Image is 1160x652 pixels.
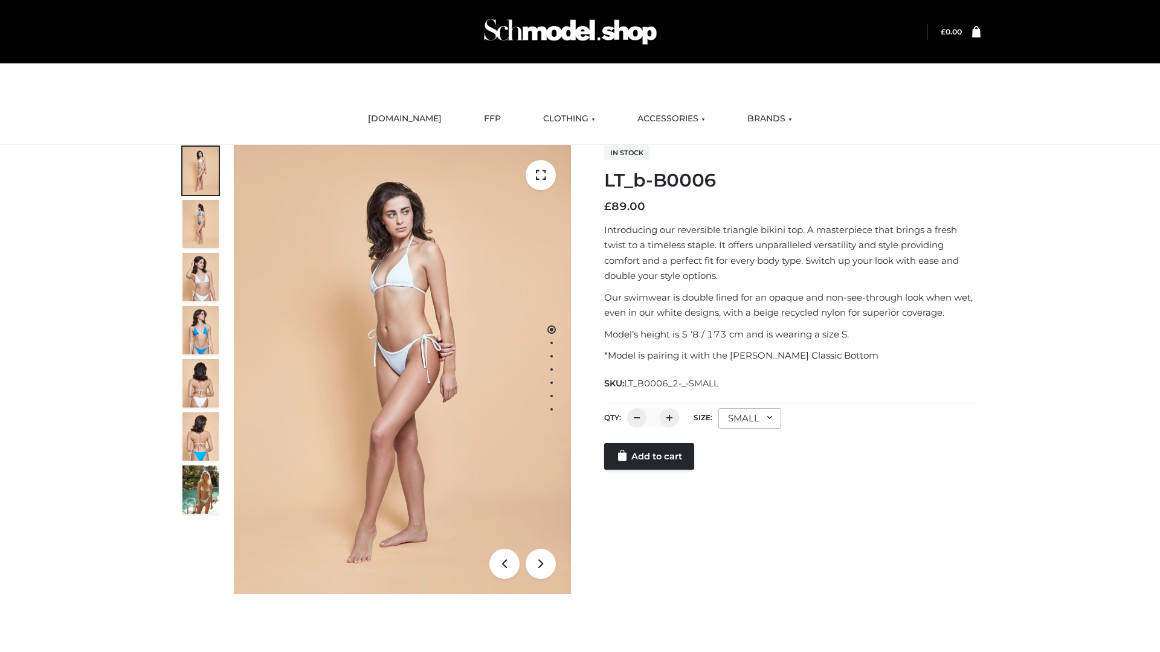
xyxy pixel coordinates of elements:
div: SMALL [718,408,781,429]
p: Our swimwear is double lined for an opaque and non-see-through look when wet, even in our white d... [604,290,981,321]
img: ArielClassicBikiniTop_CloudNine_AzureSky_OW114ECO_7-scaled.jpg [182,359,219,407]
p: *Model is pairing it with the [PERSON_NAME] Classic Bottom [604,348,981,363]
bdi: 0.00 [941,27,962,36]
h1: LT_b-B0006 [604,170,981,191]
a: ACCESSORIES [628,106,714,132]
span: £ [941,27,946,36]
span: LT_B0006_2-_-SMALL [624,378,718,389]
img: ArielClassicBikiniTop_CloudNine_AzureSky_OW114ECO_1-scaled.jpg [182,147,219,195]
img: ArielClassicBikiniTop_CloudNine_AzureSky_OW114ECO_3-scaled.jpg [182,253,219,301]
span: In stock [604,145,649,160]
p: Introducing our reversible triangle bikini top. A masterpiece that brings a fresh twist to a time... [604,222,981,284]
a: CLOTHING [534,106,604,132]
bdi: 89.00 [604,200,645,213]
img: ArielClassicBikiniTop_CloudNine_AzureSky_OW114ECO_1 [234,145,571,594]
label: QTY: [604,413,621,422]
img: ArielClassicBikiniTop_CloudNine_AzureSky_OW114ECO_8-scaled.jpg [182,412,219,461]
a: FFP [475,106,510,132]
label: Size: [694,413,712,422]
img: Schmodel Admin 964 [480,8,661,56]
a: Add to cart [604,443,694,470]
p: Model’s height is 5 ‘8 / 173 cm and is wearing a size S. [604,327,981,342]
a: £0.00 [941,27,962,36]
img: ArielClassicBikiniTop_CloudNine_AzureSky_OW114ECO_2-scaled.jpg [182,200,219,248]
img: Arieltop_CloudNine_AzureSky2.jpg [182,465,219,514]
a: [DOMAIN_NAME] [359,106,451,132]
img: ArielClassicBikiniTop_CloudNine_AzureSky_OW114ECO_4-scaled.jpg [182,306,219,354]
a: BRANDS [738,106,801,132]
span: SKU: [604,376,720,391]
span: £ [604,200,611,213]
